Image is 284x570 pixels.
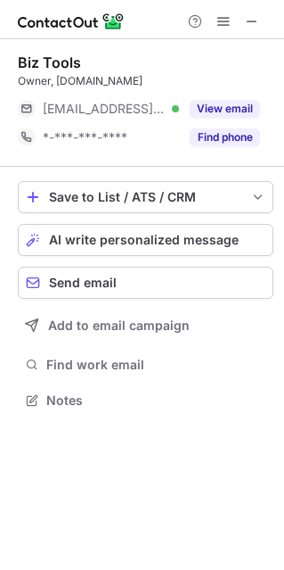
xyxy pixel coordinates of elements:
[18,352,273,377] button: Find work email
[46,392,266,409] span: Notes
[49,276,117,290] span: Send email
[190,100,260,118] button: Reveal Button
[18,224,273,256] button: AI write personalized message
[18,310,273,342] button: Add to email campaign
[18,388,273,413] button: Notes
[18,11,125,32] img: ContactOut v5.3.10
[18,54,81,71] div: Biz Tools
[48,318,190,333] span: Add to email campaign
[18,267,273,299] button: Send email
[18,73,273,89] div: Owner, [DOMAIN_NAME]
[49,233,239,247] span: AI write personalized message
[190,128,260,146] button: Reveal Button
[49,190,242,204] div: Save to List / ATS / CRM
[43,101,166,117] span: [EMAIL_ADDRESS][DOMAIN_NAME]
[46,357,266,373] span: Find work email
[18,181,273,213] button: save-profile-one-click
